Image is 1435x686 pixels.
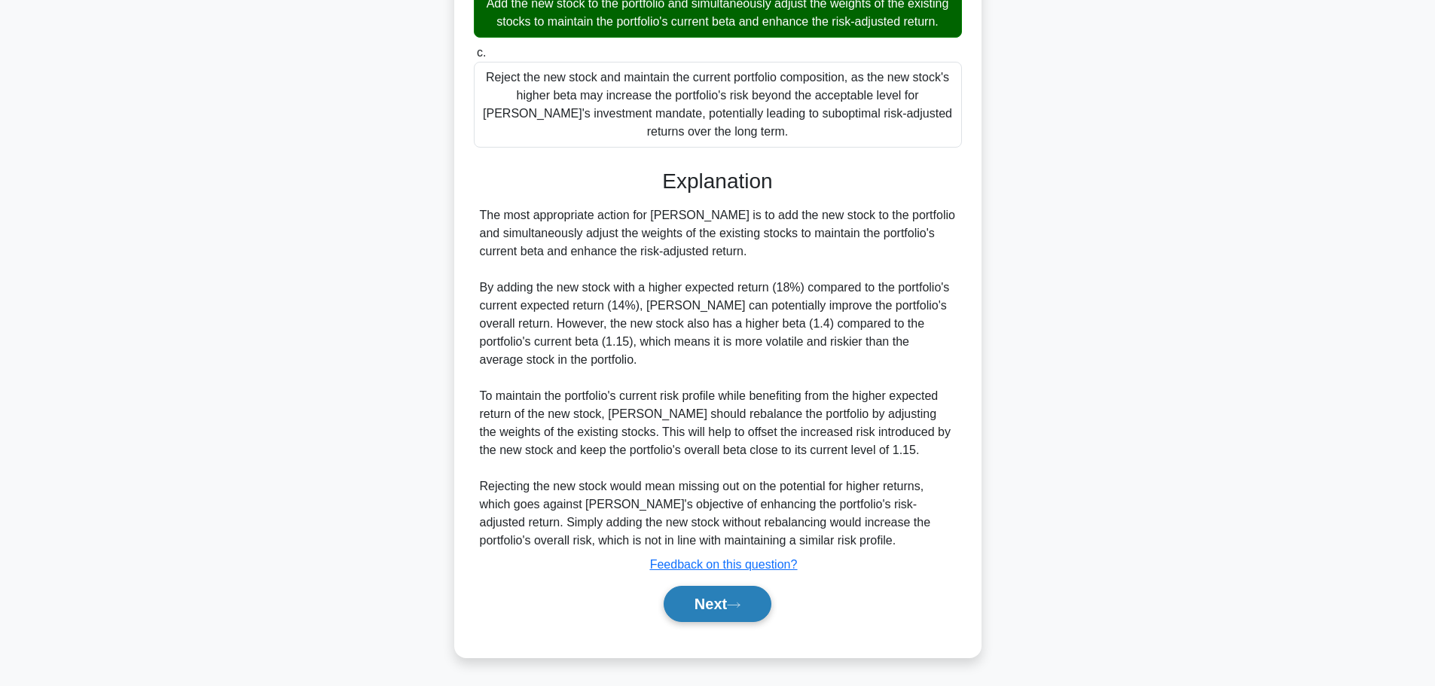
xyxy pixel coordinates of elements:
div: The most appropriate action for [PERSON_NAME] is to add the new stock to the portfolio and simult... [480,206,956,550]
button: Next [664,586,771,622]
a: Feedback on this question? [650,558,798,571]
div: Reject the new stock and maintain the current portfolio composition, as the new stock's higher be... [474,62,962,148]
span: c. [477,46,486,59]
h3: Explanation [483,169,953,194]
